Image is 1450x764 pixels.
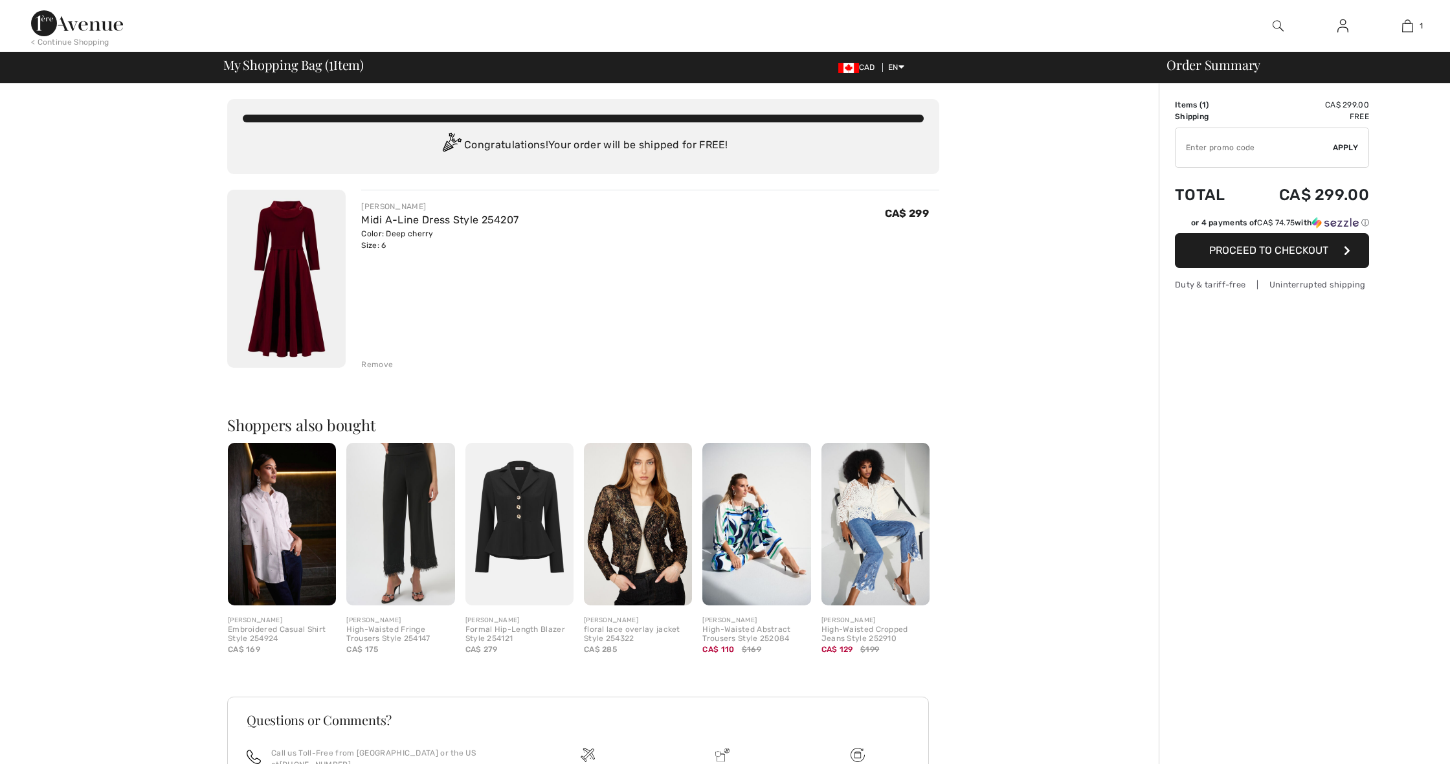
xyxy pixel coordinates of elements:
td: CA$ 299.00 [1244,173,1369,217]
div: or 4 payments ofCA$ 74.75withSezzle Click to learn more about Sezzle [1175,217,1369,233]
img: Sezzle [1312,217,1359,229]
img: My Bag [1402,18,1413,34]
div: [PERSON_NAME] [361,201,519,212]
img: 1ère Avenue [31,10,123,36]
img: Delivery is a breeze since we pay the duties! [715,748,730,762]
div: [PERSON_NAME] [702,616,810,625]
img: Congratulation2.svg [438,133,464,159]
img: High-Waisted Fringe Trousers Style 254147 [346,443,454,605]
h3: Questions or Comments? [247,713,909,726]
span: 1 [1420,20,1423,32]
button: Proceed to Checkout [1175,233,1369,268]
div: Formal Hip-Length Blazer Style 254121 [465,625,574,644]
img: Embroidered Casual Shirt Style 254924 [228,443,336,605]
div: [PERSON_NAME] [346,616,454,625]
a: Midi A-Line Dress Style 254207 [361,214,519,226]
div: or 4 payments of with [1191,217,1369,229]
img: Formal Hip-Length Blazer Style 254121 [465,443,574,605]
td: CA$ 299.00 [1244,99,1369,111]
a: 1 [1376,18,1439,34]
div: High-Waisted Abstract Trousers Style 252084 [702,625,810,644]
span: CA$ 299 [885,207,929,219]
a: Sign In [1327,18,1359,34]
div: High-Waisted Cropped Jeans Style 252910 [821,625,930,644]
span: EN [888,63,904,72]
input: Promo code [1176,128,1333,167]
div: [PERSON_NAME] [584,616,692,625]
span: $169 [742,644,761,655]
td: Shipping [1175,111,1244,122]
span: CA$ 175 [346,645,378,654]
span: CA$ 129 [821,645,853,654]
img: Free shipping on orders over $99 [581,748,595,762]
div: High-Waisted Fringe Trousers Style 254147 [346,625,454,644]
img: Canadian Dollar [838,63,859,73]
span: CA$ 74.75 [1257,218,1295,227]
span: CA$ 110 [702,645,734,654]
div: Remove [361,359,393,370]
div: Duty & tariff-free | Uninterrupted shipping [1175,278,1369,291]
div: < Continue Shopping [31,36,109,48]
span: 1 [329,55,333,72]
img: Free shipping on orders over $99 [851,748,865,762]
div: Embroidered Casual Shirt Style 254924 [228,625,336,644]
div: [PERSON_NAME] [465,616,574,625]
td: Items ( ) [1175,99,1244,111]
div: Order Summary [1151,58,1442,71]
div: Color: Deep cherry Size: 6 [361,228,519,251]
td: Total [1175,173,1244,217]
span: Apply [1333,142,1359,153]
img: High-Waisted Abstract Trousers Style 252084 [702,443,810,605]
span: CAD [838,63,880,72]
h2: Shoppers also bought [227,417,939,433]
span: Proceed to Checkout [1209,244,1328,256]
span: CA$ 285 [584,645,617,654]
img: High-Waisted Cropped Jeans Style 252910 [821,443,930,605]
img: Midi A-Line Dress Style 254207 [227,190,346,368]
img: search the website [1273,18,1284,34]
img: call [247,750,261,764]
div: floral lace overlay jacket Style 254322 [584,625,692,644]
td: Free [1244,111,1369,122]
img: My Info [1337,18,1348,34]
div: Congratulations! Your order will be shipped for FREE! [243,133,924,159]
div: [PERSON_NAME] [228,616,336,625]
span: $199 [860,644,879,655]
img: floral lace overlay jacket Style 254322 [584,443,692,605]
span: My Shopping Bag ( Item) [223,58,364,71]
span: CA$ 169 [228,645,260,654]
span: CA$ 279 [465,645,498,654]
span: 1 [1202,100,1206,109]
div: [PERSON_NAME] [821,616,930,625]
